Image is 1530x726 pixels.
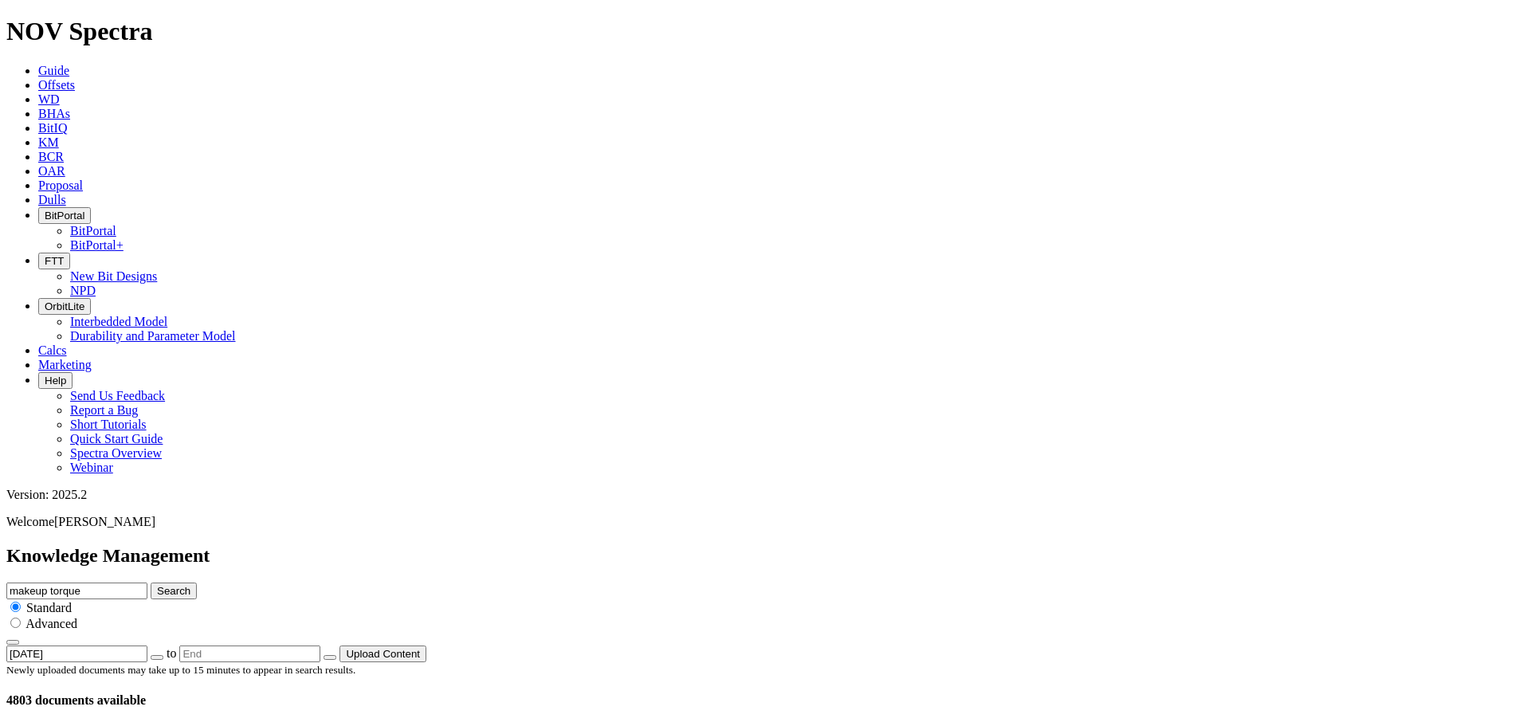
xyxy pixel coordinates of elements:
[6,488,1524,502] div: Version: 2025.2
[6,17,1524,46] h1: NOV Spectra
[38,358,92,371] a: Marketing
[6,583,147,599] input: e.g. Smoothsteer Record
[38,92,60,106] a: WD
[70,446,162,460] a: Spectra Overview
[38,164,65,178] a: OAR
[70,461,113,474] a: Webinar
[54,515,155,528] span: [PERSON_NAME]
[70,418,147,431] a: Short Tutorials
[6,693,1524,708] h4: 4803 documents available
[6,545,1524,567] h2: Knowledge Management
[70,329,236,343] a: Durability and Parameter Model
[38,253,70,269] button: FTT
[38,372,73,389] button: Help
[26,601,72,614] span: Standard
[70,389,165,402] a: Send Us Feedback
[38,298,91,315] button: OrbitLite
[38,107,70,120] a: BHAs
[339,646,426,662] button: Upload Content
[70,432,163,445] a: Quick Start Guide
[70,284,96,297] a: NPD
[45,210,84,222] span: BitPortal
[167,646,176,660] span: to
[38,64,69,77] a: Guide
[70,224,116,237] a: BitPortal
[70,238,124,252] a: BitPortal+
[70,269,157,283] a: New Bit Designs
[6,664,355,676] small: Newly uploaded documents may take up to 15 minutes to appear in search results.
[45,375,66,387] span: Help
[6,515,1524,529] p: Welcome
[6,646,147,662] input: Start
[151,583,197,599] button: Search
[38,193,66,206] a: Dulls
[70,315,167,328] a: Interbedded Model
[25,617,77,630] span: Advanced
[45,300,84,312] span: OrbitLite
[70,403,138,417] a: Report a Bug
[38,78,75,92] a: Offsets
[38,121,67,135] a: BitIQ
[45,255,64,267] span: FTT
[38,179,83,192] a: Proposal
[38,135,59,149] a: KM
[38,150,64,163] a: BCR
[179,646,320,662] input: End
[38,343,67,357] a: Calcs
[38,207,91,224] button: BitPortal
